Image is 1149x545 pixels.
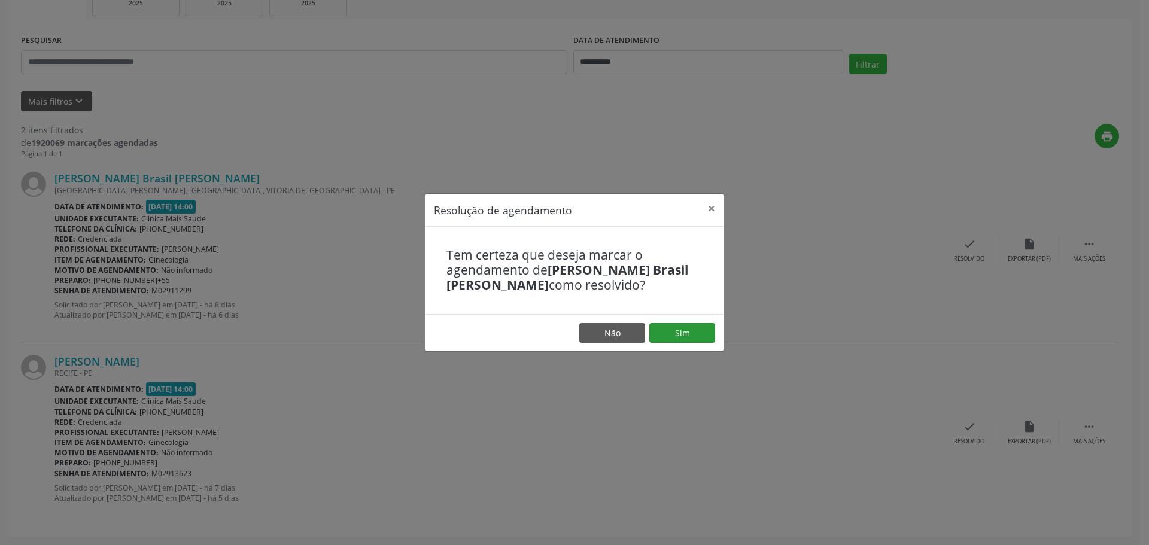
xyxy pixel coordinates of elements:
[649,323,715,343] button: Sim
[579,323,645,343] button: Não
[700,194,724,223] button: Close
[446,248,703,293] h4: Tem certeza que deseja marcar o agendamento de como resolvido?
[434,202,572,218] h5: Resolução de agendamento
[446,261,688,293] b: [PERSON_NAME] Brasil [PERSON_NAME]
